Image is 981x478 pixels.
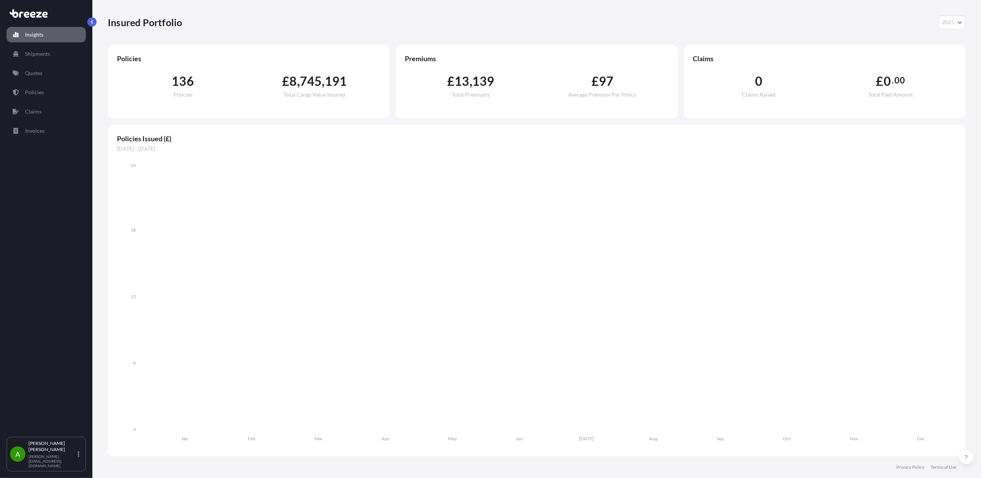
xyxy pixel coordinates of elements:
[895,77,905,84] span: 00
[25,89,44,96] p: Policies
[592,75,599,87] span: £
[289,75,297,87] span: 8
[28,440,76,453] p: [PERSON_NAME] [PERSON_NAME]
[25,127,45,135] p: Invoices
[649,436,658,442] tspan: Aug
[455,75,469,87] span: 13
[470,75,472,87] span: ,
[693,54,956,63] span: Claims
[876,75,884,87] span: £
[942,18,954,26] span: 2025
[133,426,136,432] tspan: 0
[325,75,347,87] span: 191
[130,162,136,168] tspan: 24
[892,77,894,84] span: .
[297,75,300,87] span: ,
[448,436,457,442] tspan: May
[381,436,389,442] tspan: Apr
[314,436,323,442] tspan: Mar
[755,75,762,87] span: 0
[322,75,324,87] span: ,
[174,92,192,97] span: Policies
[181,436,188,442] tspan: Jan
[117,145,956,152] span: [DATE] - [DATE]
[117,54,380,63] span: Policies
[896,464,924,470] a: Privacy Policy
[108,16,182,28] p: Insured Portfolio
[25,50,50,58] p: Shipments
[884,75,891,87] span: 0
[7,65,86,81] a: Quotes
[579,436,594,442] tspan: [DATE]
[931,464,956,470] a: Terms of Use
[850,436,859,442] tspan: Nov
[452,92,490,97] span: Total Premiums
[130,227,136,233] tspan: 18
[783,436,791,442] tspan: Oct
[248,436,256,442] tspan: Feb
[130,294,136,299] tspan: 12
[742,92,775,97] span: Claims Raised
[405,54,668,63] span: Premiums
[133,360,136,366] tspan: 6
[7,85,86,100] a: Policies
[516,436,523,442] tspan: Jun
[28,454,76,468] p: [PERSON_NAME][EMAIL_ADDRESS][DOMAIN_NAME]
[599,75,613,87] span: 97
[868,92,913,97] span: Total Paid Amount
[472,75,495,87] span: 139
[717,436,724,442] tspan: Sep
[25,31,43,38] p: Insights
[917,436,925,442] tspan: Dec
[568,92,637,97] span: Average Premium Per Policy
[284,92,345,97] span: Total Cargo Value Insured
[7,46,86,62] a: Shipments
[15,450,20,458] span: A
[939,15,966,29] button: Year Selector
[117,134,956,143] span: Policies Issued (£)
[25,69,42,77] p: Quotes
[7,123,86,139] a: Invoices
[7,104,86,119] a: Claims
[447,75,455,87] span: £
[7,27,86,42] a: Insights
[25,108,42,115] p: Claims
[300,75,322,87] span: 745
[172,75,194,87] span: 136
[282,75,289,87] span: £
